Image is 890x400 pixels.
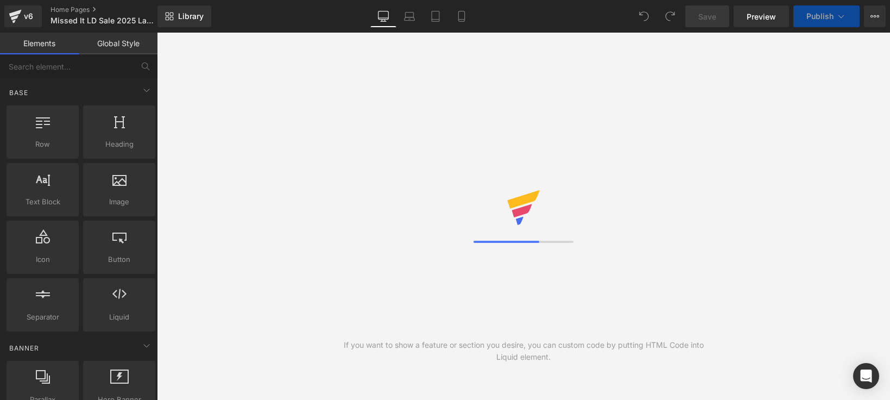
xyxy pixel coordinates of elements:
span: Save [698,11,716,22]
span: Row [10,139,75,150]
a: v6 [4,5,42,27]
span: Button [86,254,152,265]
div: v6 [22,9,35,23]
span: Library [178,11,204,21]
span: Icon [10,254,75,265]
a: New Library [157,5,211,27]
a: Mobile [449,5,475,27]
span: Preview [747,11,776,22]
span: Base [8,87,29,98]
div: If you want to show a feature or section you desire, you can custom code by putting HTML Code int... [340,339,707,363]
a: Home Pages [51,5,175,14]
span: Image [86,196,152,208]
span: Heading [86,139,152,150]
button: Publish [793,5,860,27]
span: Publish [806,12,834,21]
span: Liquid [86,311,152,323]
span: Banner [8,343,40,353]
a: Preview [734,5,789,27]
span: Text Block [10,196,75,208]
div: Open Intercom Messenger [853,363,879,389]
a: Tablet [422,5,449,27]
span: Separator [10,311,75,323]
a: Desktop [370,5,396,27]
button: More [864,5,886,27]
span: Missed It LD Sale 2025 Launch [51,16,155,25]
button: Undo [633,5,655,27]
a: Global Style [79,33,157,54]
button: Redo [659,5,681,27]
a: Laptop [396,5,422,27]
